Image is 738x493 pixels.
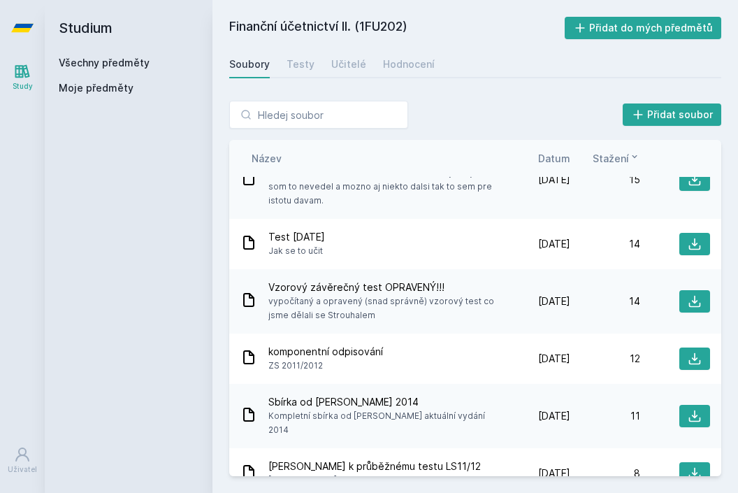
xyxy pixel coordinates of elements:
span: Sbírka od [PERSON_NAME] 2014 [268,395,495,409]
a: Všechny předměty [59,57,150,69]
div: Hodnocení [383,57,435,71]
a: Testy [287,50,314,78]
span: [PERSON_NAME] sebrané od lidí, co mají test za sebou [268,473,493,487]
div: 12 [570,352,640,366]
div: 14 [570,294,640,308]
div: Soubory [229,57,270,71]
div: 15 [570,173,640,187]
div: Učitelé [331,57,366,71]
span: Moje předměty [59,81,133,95]
span: [DATE] [538,352,570,366]
button: Název [252,151,282,166]
span: [DATE] [538,173,570,187]
button: Přidat do mých předmětů [565,17,722,39]
span: Jak se to učit [268,244,325,258]
span: [DATE] [538,409,570,423]
div: Uživatel [8,464,37,475]
span: [PERSON_NAME] k průběžnému testu LS11/12 [268,459,493,473]
span: ZS 2011/2012 [268,359,383,373]
button: Stažení [593,151,640,166]
div: Testy [287,57,314,71]
span: Cvicebnica sa da stiahnut zo stranok katedry ale ja som to nevedel a mozno aj niekto dalsi tak to... [268,166,495,208]
div: 8 [570,466,640,480]
div: 11 [570,409,640,423]
div: 14 [570,237,640,251]
span: Stažení [593,151,629,166]
a: Soubory [229,50,270,78]
span: komponentní odpisování [268,345,383,359]
span: Test [DATE] [268,230,325,244]
span: [DATE] [538,294,570,308]
button: Datum [538,151,570,166]
a: Hodnocení [383,50,435,78]
span: vypočítaný a opravený (snad správně) vzorový test co jsme dělali se Strouhalem [268,294,495,322]
span: [DATE] [538,466,570,480]
a: Uživatel [3,439,42,482]
h2: Finanční účetnictví II. (1FU202) [229,17,565,39]
div: Study [13,81,33,92]
a: Study [3,56,42,99]
span: Kompletní sbírka od [PERSON_NAME] aktuální vydání 2014 [268,409,495,437]
input: Hledej soubor [229,101,408,129]
a: Učitelé [331,50,366,78]
span: Vzorový závěrečný test OPRAVENÝ!!! [268,280,495,294]
button: Přidat soubor [623,103,722,126]
span: [DATE] [538,237,570,251]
